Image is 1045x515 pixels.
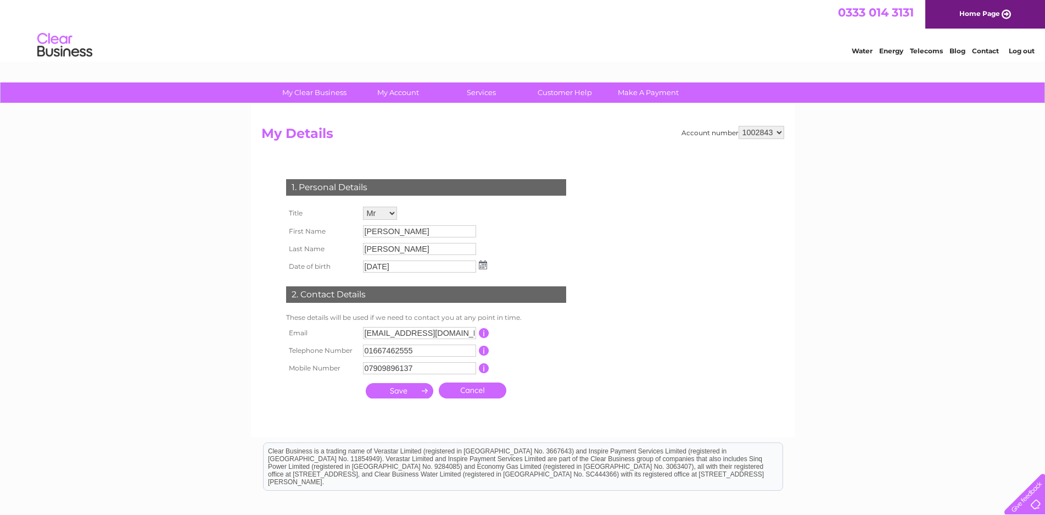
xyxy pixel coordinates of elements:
[37,29,93,62] img: logo.png
[261,126,784,147] h2: My Details
[283,324,360,342] th: Email
[681,126,784,139] div: Account number
[436,82,527,103] a: Services
[910,47,943,55] a: Telecoms
[479,346,489,356] input: Information
[283,258,360,275] th: Date of birth
[286,286,566,303] div: 2. Contact Details
[439,383,506,398] a: Cancel
[879,47,903,55] a: Energy
[264,6,783,53] div: Clear Business is a trading name of Verastar Limited (registered in [GEOGRAPHIC_DATA] No. 3667643...
[479,328,489,338] input: Information
[283,359,360,377] th: Mobile Number
[283,240,360,258] th: Last Name
[479,363,489,373] input: Information
[283,223,360,240] th: First Name
[838,5,914,19] a: 0333 014 3131
[479,261,487,269] img: ...
[603,82,694,103] a: Make A Payment
[286,179,566,196] div: 1. Personal Details
[283,342,360,359] th: Telephone Number
[949,47,965,55] a: Blog
[269,82,360,103] a: My Clear Business
[972,47,999,55] a: Contact
[519,82,610,103] a: Customer Help
[1009,47,1035,55] a: Log out
[852,47,873,55] a: Water
[353,82,443,103] a: My Account
[283,204,360,223] th: Title
[283,311,569,324] td: These details will be used if we need to contact you at any point in time.
[366,383,433,398] input: Submit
